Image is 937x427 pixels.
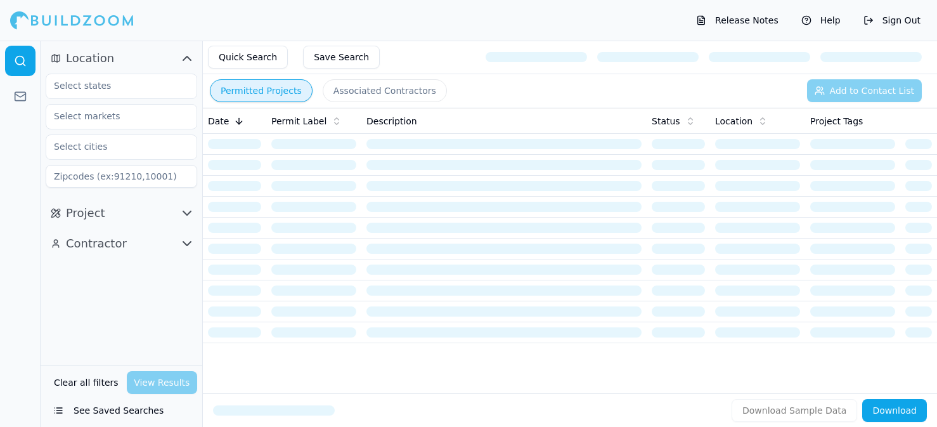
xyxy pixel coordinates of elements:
button: Release Notes [690,10,785,30]
span: Status [652,115,680,128]
span: Description [366,115,417,128]
button: Quick Search [208,46,288,69]
span: Date [208,115,229,128]
input: Select markets [46,105,181,128]
button: Sign Out [857,10,927,30]
button: Project [46,203,197,223]
button: Clear all filters [51,371,122,394]
input: Select cities [46,135,181,158]
span: Project Tags [810,115,863,128]
span: Permit Label [271,115,326,128]
button: Location [46,48,197,69]
input: Zipcodes (ex:91210,10001) [46,165,197,188]
button: Contractor [46,233,197,254]
span: Contractor [66,235,127,253]
button: Permitted Projects [210,79,313,102]
input: Select states [46,74,181,97]
span: Location [715,115,753,128]
button: Associated Contractors [323,79,447,102]
button: See Saved Searches [46,399,197,422]
button: Download [862,399,927,422]
span: Project [66,204,105,222]
button: Save Search [303,46,380,69]
button: Help [795,10,847,30]
span: Location [66,49,114,67]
